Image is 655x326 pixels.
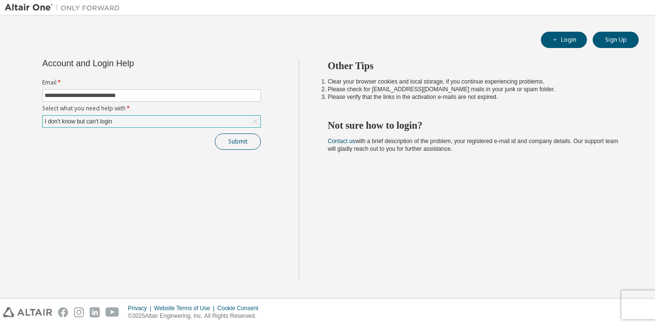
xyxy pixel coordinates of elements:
img: Altair One [5,3,125,12]
div: I don't know but can't login [43,116,114,127]
img: instagram.svg [74,307,84,317]
p: © 2025 Altair Engineering, Inc. All Rights Reserved. [128,312,264,320]
img: linkedin.svg [90,307,100,317]
a: Contact us [328,138,355,145]
li: Please verify that the links in the activation e-mails are not expired. [328,93,622,101]
img: altair_logo.svg [3,307,52,317]
div: I don't know but can't login [43,116,260,127]
li: Clear your browser cookies and local storage, if you continue experiencing problems. [328,78,622,85]
h2: Not sure how to login? [328,119,622,132]
div: Website Terms of Use [154,304,217,312]
span: with a brief description of the problem, your registered e-mail id and company details. Our suppo... [328,138,619,152]
li: Please check for [EMAIL_ADDRESS][DOMAIN_NAME] mails in your junk or spam folder. [328,85,622,93]
img: facebook.svg [58,307,68,317]
button: Login [541,32,587,48]
div: Privacy [128,304,154,312]
div: Account and Login Help [42,60,217,67]
label: Email [42,79,261,86]
h2: Other Tips [328,60,622,72]
div: Cookie Consent [217,304,264,312]
img: youtube.svg [105,307,119,317]
button: Sign Up [593,32,639,48]
label: Select what you need help with [42,105,261,112]
button: Submit [215,133,261,150]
